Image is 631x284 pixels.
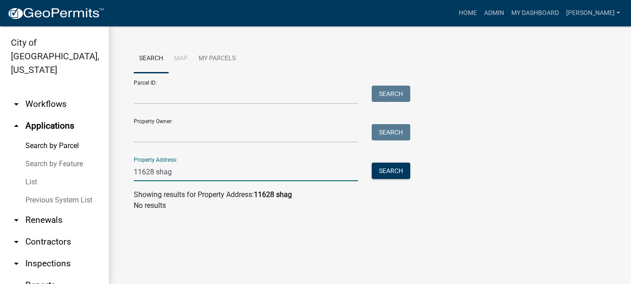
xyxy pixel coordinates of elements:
a: Search [134,44,169,73]
i: arrow_drop_down [11,258,22,269]
button: Search [372,163,410,179]
div: Showing results for Property Address: [134,189,606,200]
a: [PERSON_NAME] [563,5,624,22]
i: arrow_drop_down [11,99,22,110]
a: Admin [481,5,508,22]
i: arrow_drop_up [11,120,22,131]
p: No results [134,200,606,211]
button: Search [372,124,410,140]
i: arrow_drop_down [11,236,22,247]
a: My Parcels [193,44,241,73]
strong: 11628 shag [254,190,292,199]
a: Home [455,5,481,22]
i: arrow_drop_down [11,215,22,226]
a: My Dashboard [508,5,563,22]
button: Search [372,86,410,102]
